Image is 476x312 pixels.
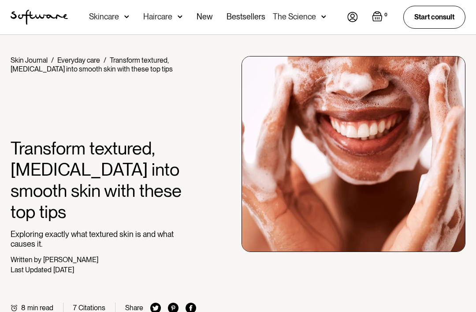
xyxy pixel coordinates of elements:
[178,12,182,21] img: arrow down
[124,12,129,21] img: arrow down
[11,256,41,264] div: Written by
[11,229,196,248] p: Exploring exactly what textured skin is and what causes it.
[383,11,389,19] div: 0
[11,56,173,73] div: Transform textured, [MEDICAL_DATA] into smooth skin with these top tips
[43,256,98,264] div: [PERSON_NAME]
[57,56,100,64] a: Everyday care
[27,304,53,312] div: min read
[125,304,143,312] div: Share
[11,10,68,25] img: Software Logo
[21,304,26,312] div: 8
[143,12,172,21] div: Haircare
[89,12,119,21] div: Skincare
[51,56,54,64] div: /
[73,304,77,312] div: 7
[273,12,316,21] div: The Science
[53,266,74,274] div: [DATE]
[372,11,389,23] a: Open empty cart
[11,10,68,25] a: home
[11,56,48,64] a: Skin Journal
[11,138,196,222] h1: Transform textured, [MEDICAL_DATA] into smooth skin with these top tips
[104,56,106,64] div: /
[78,304,105,312] div: Citations
[11,266,52,274] div: Last Updated
[321,12,326,21] img: arrow down
[403,6,465,28] a: Start consult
